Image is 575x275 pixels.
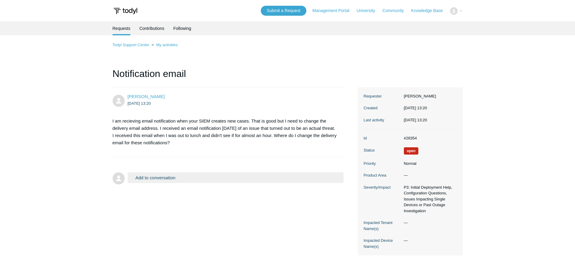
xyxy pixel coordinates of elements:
[364,147,401,153] dt: Status
[128,94,165,99] a: [PERSON_NAME]
[364,105,401,111] dt: Created
[364,93,401,99] dt: Requester
[364,135,401,141] dt: Id
[139,21,165,35] a: Contributions
[364,220,401,232] dt: Impacted Tenant Name(s)
[382,8,410,14] a: Community
[364,161,401,167] dt: Priority
[113,66,344,87] h1: Notification email
[404,106,427,110] time: 2025-09-24T13:20:36+00:00
[364,117,401,123] dt: Last activity
[128,101,151,106] time: 2025-09-24T13:20:36Z
[128,94,165,99] span: Lyle Thomas
[356,8,381,14] a: University
[113,43,151,47] li: Todyl Support Center
[261,6,306,16] a: Submit a Request
[401,135,457,141] dd: #28354
[113,21,130,35] li: Requests
[113,43,149,47] a: Todyl Support Center
[113,117,338,146] p: I am recieving email notification when your SIEM creates new cases. That is good but I need to ch...
[312,8,355,14] a: Management Portal
[404,118,427,122] time: 2025-09-24T13:20:36+00:00
[113,5,138,17] img: Todyl Support Center Help Center home page
[128,172,344,183] button: Add to conversation
[404,147,419,155] span: We are working on a response for you
[401,172,457,178] dd: —
[364,184,401,190] dt: Severity/Impact
[156,43,177,47] a: My activities
[364,172,401,178] dt: Product Area
[401,238,457,244] dd: —
[401,184,457,214] dd: P3: Initial Deployment Help, Configuration Questions, Issues Impacting Single Devices or Past Out...
[173,21,191,35] a: Following
[401,161,457,167] dd: Normal
[401,220,457,226] dd: —
[411,8,449,14] a: Knowledge Base
[364,238,401,249] dt: Impacted Device Name(s)
[401,93,457,99] dd: [PERSON_NAME]
[150,43,177,47] li: My activities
